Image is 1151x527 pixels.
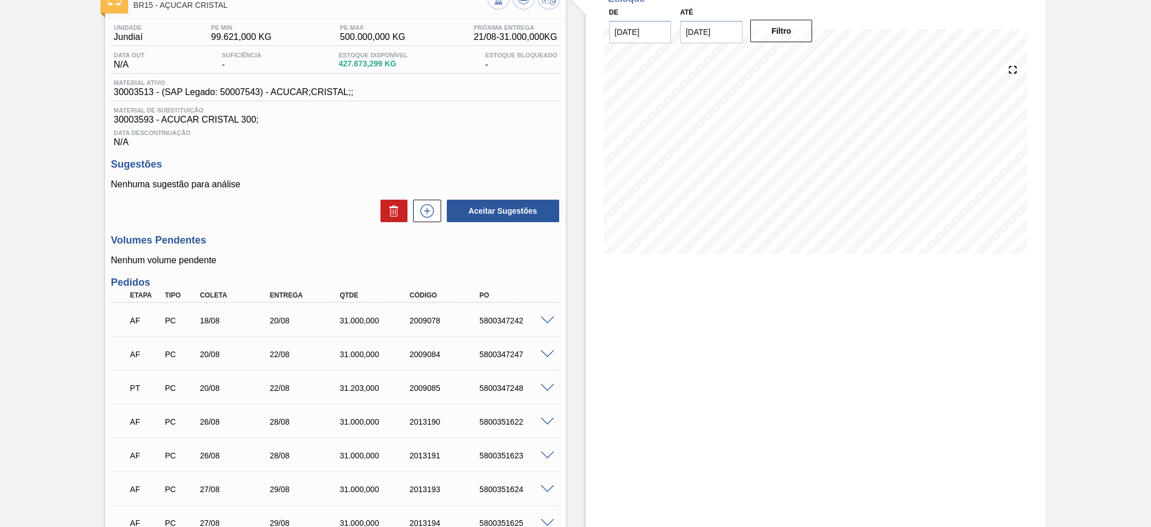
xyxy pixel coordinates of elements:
div: 31.000,000 [337,451,415,460]
div: 20/08/2025 [267,316,346,325]
div: Aceitar Sugestões [441,199,560,223]
div: 26/08/2025 [197,451,276,460]
div: 2009085 [407,384,486,393]
div: 2013190 [407,417,486,426]
p: PT [130,384,161,393]
div: 5800351623 [477,451,555,460]
div: Aguardando Faturamento [127,308,164,333]
label: De [609,8,619,16]
label: Até [680,8,693,16]
p: Nenhum volume pendente [111,255,560,265]
span: Próxima Entrega [474,24,558,31]
div: 31.203,000 [337,384,415,393]
div: Pedido de Compra [162,485,198,494]
span: Suficiência [222,52,261,58]
div: 5800347248 [477,384,555,393]
div: N/A [111,52,147,70]
div: 28/08/2025 [267,417,346,426]
span: 427.673,299 KG [338,60,407,68]
div: 26/08/2025 [197,417,276,426]
div: N/A [111,125,560,147]
div: Pedido em Trânsito [127,376,164,400]
div: Pedido de Compra [162,417,198,426]
div: Tipo [162,291,198,299]
div: 22/08/2025 [267,350,346,359]
span: Estoque Disponível [338,52,407,58]
div: 28/08/2025 [267,451,346,460]
div: 27/08/2025 [197,485,276,494]
div: Aguardando Faturamento [127,342,164,367]
div: 31.000,000 [337,316,415,325]
div: 31.000,000 [337,485,415,494]
div: Etapa [127,291,164,299]
div: 29/08/2025 [267,485,346,494]
span: Estoque Bloqueado [485,52,557,58]
div: Excluir Sugestões [375,200,407,222]
div: 2009084 [407,350,486,359]
p: AF [130,485,161,494]
span: PE MIN [211,24,272,31]
h3: Sugestões [111,159,560,170]
span: 30003593 - ACUCAR CRISTAL 300; [114,115,557,125]
div: Código [407,291,486,299]
p: AF [130,451,161,460]
div: Coleta [197,291,276,299]
span: Data Descontinuação [114,129,557,136]
div: 5800351624 [477,485,555,494]
span: PE MAX [340,24,406,31]
div: 31.000,000 [337,417,415,426]
div: Aguardando Faturamento [127,477,164,502]
span: 21/08 - 31.000,000 KG [474,32,558,42]
span: Unidade [114,24,143,31]
p: AF [130,316,161,325]
div: Qtde [337,291,415,299]
div: Nova sugestão [407,200,441,222]
div: Pedido de Compra [162,350,198,359]
span: 30003513 - (SAP Legado: 50007543) - ACUCAR;CRISTAL;; [114,87,353,97]
div: 5800351622 [477,417,555,426]
div: 18/08/2025 [197,316,276,325]
div: Pedido de Compra [162,316,198,325]
span: Material ativo [114,79,353,86]
div: PO [477,291,555,299]
div: Entrega [267,291,346,299]
span: 99.621,000 KG [211,32,272,42]
div: 2013193 [407,485,486,494]
div: 2013191 [407,451,486,460]
div: - [219,52,264,70]
div: Pedido de Compra [162,451,198,460]
div: 20/08/2025 [197,384,276,393]
div: 5800347247 [477,350,555,359]
span: BR15 - AÇÚCAR CRISTAL [133,1,487,10]
p: Nenhuma sugestão para análise [111,179,560,190]
span: Material de Substituição [114,107,557,114]
div: Aguardando Faturamento [127,409,164,434]
span: Jundiaí [114,32,143,42]
div: Aguardando Faturamento [127,443,164,468]
input: dd/mm/yyyy [609,21,672,43]
div: 20/08/2025 [197,350,276,359]
span: Data out [114,52,144,58]
div: 5800347242 [477,316,555,325]
button: Aceitar Sugestões [447,200,559,222]
div: Pedido de Compra [162,384,198,393]
div: - [482,52,560,70]
span: 500.000,000 KG [340,32,406,42]
h3: Pedidos [111,277,560,289]
div: 22/08/2025 [267,384,346,393]
div: 31.000,000 [337,350,415,359]
input: dd/mm/yyyy [680,21,742,43]
div: 2009078 [407,316,486,325]
h3: Volumes Pendentes [111,235,560,246]
p: AF [130,350,161,359]
button: Filtro [750,20,813,42]
p: AF [130,417,161,426]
